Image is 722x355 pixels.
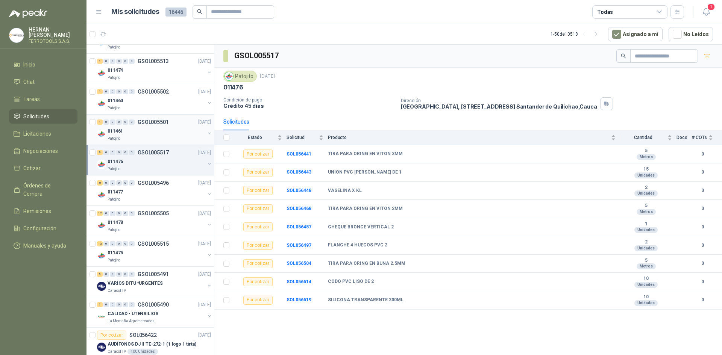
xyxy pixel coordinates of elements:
[108,189,123,196] p: 011477
[198,210,211,217] p: [DATE]
[620,166,672,172] b: 15
[23,112,49,121] span: Solicitudes
[198,332,211,339] p: [DATE]
[223,103,395,109] p: Crédito 45 días
[97,343,106,352] img: Company Logo
[129,272,135,277] div: 0
[138,211,169,216] p: GSOL005505
[634,282,658,288] div: Unidades
[401,103,597,110] p: [GEOGRAPHIC_DATA], [STREET_ADDRESS] Santander de Quilichao , Cauca
[328,224,394,230] b: CHEQUE BRONCE VERTICAL 2
[123,241,128,246] div: 0
[692,278,713,286] b: 0
[328,151,403,157] b: TIRA PARA ORING EN VITON 3MM
[234,50,280,62] h3: GSOL005517
[676,130,692,145] th: Docs
[287,151,311,157] b: SOL056441
[243,150,273,159] div: Por cotizar
[692,224,713,231] b: 0
[116,59,122,64] div: 0
[103,211,109,216] div: 0
[108,75,120,81] p: Patojito
[108,280,162,287] p: VARIOS DITU *URGENTES
[138,272,169,277] p: GSOL005491
[328,297,403,303] b: SILICONA TRANSPARENTE 300ML
[401,98,597,103] p: Dirección
[116,89,122,94] div: 0
[97,270,212,294] a: 5 0 0 0 0 0 GSOL005491[DATE] Company LogoVARIOS DITU *URGENTESCaracol TV
[123,302,128,307] div: 0
[198,119,211,126] p: [DATE]
[23,242,66,250] span: Manuales y ayuda
[97,302,103,307] div: 7
[110,89,115,94] div: 0
[637,263,656,269] div: Metros
[123,272,128,277] div: 0
[287,261,311,266] a: SOL056504
[108,128,123,135] p: 011461
[97,99,106,108] img: Company Logo
[116,119,122,125] div: 0
[9,28,24,42] img: Company Logo
[97,87,212,111] a: 1 0 0 0 0 0 GSOL005502[DATE] Company Logo011460Patojito
[108,249,123,257] p: 011475
[108,219,123,226] p: 011478
[634,227,658,233] div: Unidades
[108,310,158,317] p: CALIDAD - UTENSILIOS
[138,89,169,94] p: GSOL005502
[165,8,187,17] span: 16445
[97,178,212,202] a: 8 0 0 0 0 0 GSOL005496[DATE] Company Logo011477Patojito
[634,245,658,251] div: Unidades
[97,150,103,155] div: 9
[97,57,212,81] a: 1 0 0 0 0 0 GSOL005513[DATE] Company Logo011474Patojito
[129,59,135,64] div: 0
[97,251,106,260] img: Company Logo
[108,136,120,142] p: Patojito
[116,241,122,246] div: 0
[97,89,103,94] div: 1
[108,257,120,263] p: Patojito
[634,172,658,178] div: Unidades
[97,148,212,172] a: 9 0 0 0 0 0 GSOL005517[DATE] Company Logo011476Patojito
[620,258,672,264] b: 5
[692,260,713,267] b: 0
[328,206,403,212] b: TIRA PARA ORING EN VITON 2MM
[129,302,135,307] div: 0
[97,211,103,216] div: 12
[138,119,169,125] p: GSOL005501
[127,349,158,355] div: 100 Unidades
[103,180,109,186] div: 0
[608,27,663,41] button: Asignado a mi
[9,75,77,89] a: Chat
[108,44,120,50] p: Patojito
[116,302,122,307] div: 0
[9,239,77,253] a: Manuales y ayuda
[108,341,196,348] p: AUDÍFONOS DJ II TE-272-1 (1 logo 1 tinta)
[108,349,126,355] p: Caracol TV
[287,297,311,302] a: SOL056519
[97,221,106,230] img: Company Logo
[692,130,722,145] th: # COTs
[116,211,122,216] div: 0
[116,272,122,277] div: 0
[9,9,47,18] img: Logo peakr
[29,27,77,38] p: HERNAN [PERSON_NAME]
[692,187,713,194] b: 0
[287,130,328,145] th: Solicitud
[97,241,103,246] div: 12
[620,276,672,282] b: 10
[23,95,40,103] span: Tareas
[97,180,103,186] div: 8
[110,302,115,307] div: 0
[223,83,243,91] p: 011476
[9,204,77,218] a: Remisiones
[243,204,273,213] div: Por cotizar
[620,185,672,191] b: 2
[108,158,123,165] p: 011476
[110,211,115,216] div: 0
[123,150,128,155] div: 0
[111,6,159,17] h1: Mis solicitudes
[108,196,120,202] p: Patojito
[328,130,620,145] th: Producto
[243,241,273,250] div: Por cotizar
